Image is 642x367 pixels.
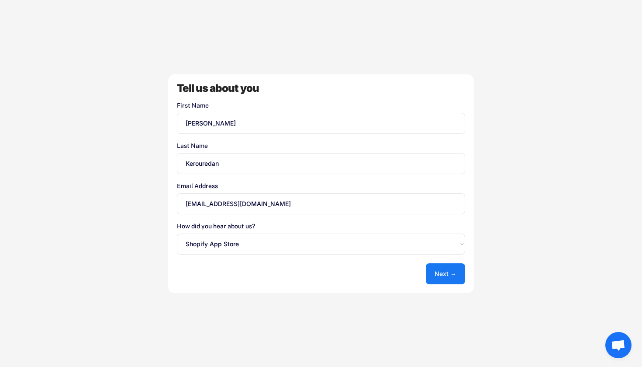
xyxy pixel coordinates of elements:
[177,83,465,94] div: Tell us about you
[177,193,465,214] input: Your email address
[177,143,465,149] div: Last Name
[177,223,465,229] div: How did you hear about us?
[177,102,465,108] div: First Name
[605,332,632,358] a: Ouvrir le chat
[426,263,465,284] button: Next →
[177,183,465,189] div: Email Address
